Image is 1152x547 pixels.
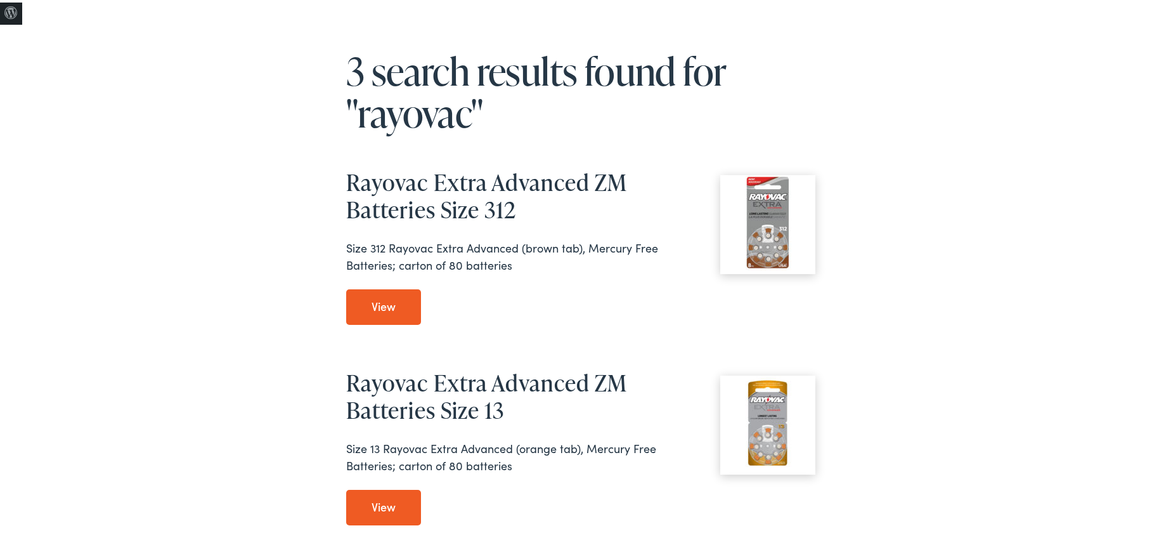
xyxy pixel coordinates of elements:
a: View [346,487,421,523]
h2: Rayovac Extra Advanced ZM Batteries Size 312 [346,166,815,221]
p: Size 312 Rayovac Extra Advanced (brown tab), Mercury Free Batteries; carton of 80 batteries [346,237,815,271]
img: Rayovac extra advances hearing aid batteries size 312 available at Estes Audiology. [720,173,815,268]
p: Size 13 Rayovac Extra Advanced (orange tab), Mercury Free Batteries; carton of 80 batteries [346,437,815,471]
a: View [346,287,421,322]
h2: Rayovac Extra Advanced ZM Batteries Size 13 [346,367,815,421]
h1: 3 search results found for "rayovac" [346,48,815,131]
img: Rayovac extra advances hearing aid batteries size 13 available at Estes Audiology. [720,373,815,468]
